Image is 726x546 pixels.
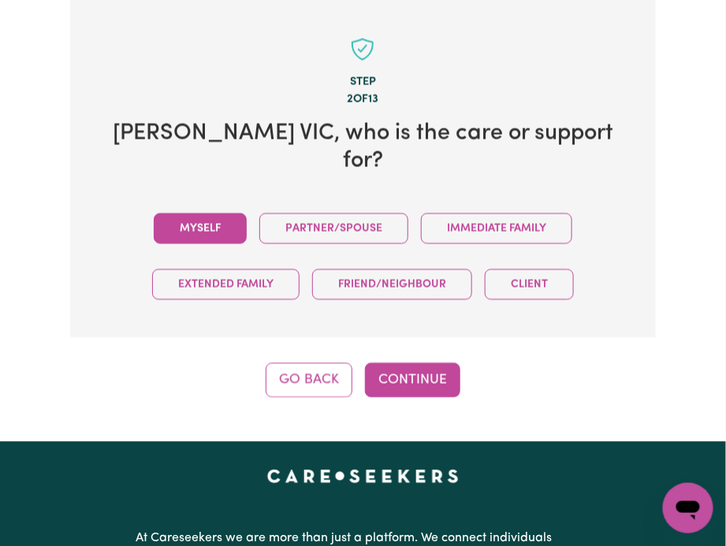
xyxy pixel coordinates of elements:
[259,214,408,244] button: Partner/Spouse
[95,121,631,175] h2: [PERSON_NAME] VIC , who is the care or support for?
[152,269,300,300] button: Extended Family
[95,74,631,91] div: Step
[365,363,460,398] button: Continue
[266,363,352,398] button: Go Back
[312,269,472,300] button: Friend/Neighbour
[95,91,631,109] div: 2 of 13
[663,483,713,533] iframe: Button to launch messaging window
[485,269,574,300] button: Client
[154,214,247,244] button: Myself
[421,214,572,244] button: Immediate Family
[267,470,459,483] a: Careseekers home page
